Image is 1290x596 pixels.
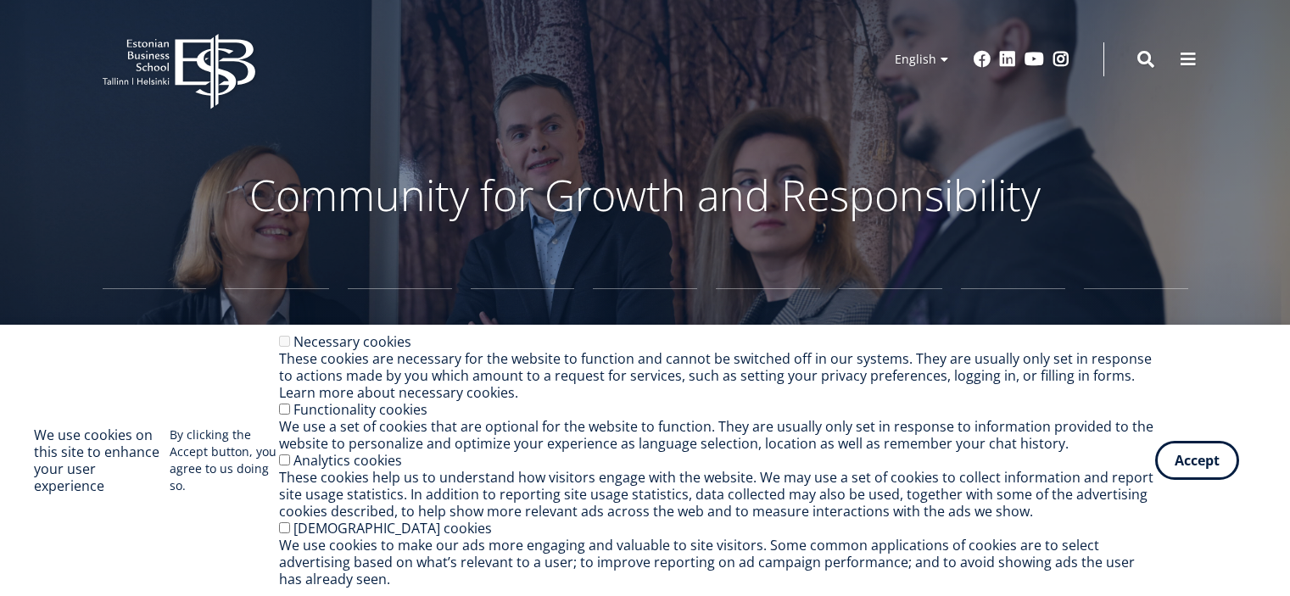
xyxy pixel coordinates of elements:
a: Youtube [1025,51,1044,68]
div: We use cookies to make our ads more engaging and valuable to site visitors. Some common applicati... [279,537,1155,588]
a: International Experience [593,288,697,373]
label: Analytics cookies [293,451,402,470]
a: Facebook [974,51,991,68]
a: Bachelor's Studies [225,288,329,373]
label: [DEMOGRAPHIC_DATA] cookies [293,519,492,538]
a: Research and Doctoral Studies [716,288,820,373]
p: By clicking the Accept button, you agree to us doing so. [170,426,279,494]
p: Community for Growth and Responsibility [196,170,1095,220]
label: Functionality cookies [293,400,427,419]
a: EBS High School [103,288,207,373]
div: These cookies help us to understand how visitors engage with the website. We may use a set of coo... [279,469,1155,520]
a: Executive Education [961,288,1065,373]
div: We use a set of cookies that are optional for the website to function. They are usually only set ... [279,418,1155,452]
a: Linkedin [999,51,1016,68]
a: Microdegrees [1084,288,1188,373]
a: Open University [839,288,943,373]
div: These cookies are necessary for the website to function and cannot be switched off in our systems... [279,350,1155,401]
button: Accept [1155,441,1239,480]
h2: We use cookies on this site to enhance your user experience [34,426,170,494]
label: Necessary cookies [293,332,411,351]
a: Master's Studies [348,288,452,373]
a: Admission [471,288,575,373]
a: Instagram [1053,51,1069,68]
